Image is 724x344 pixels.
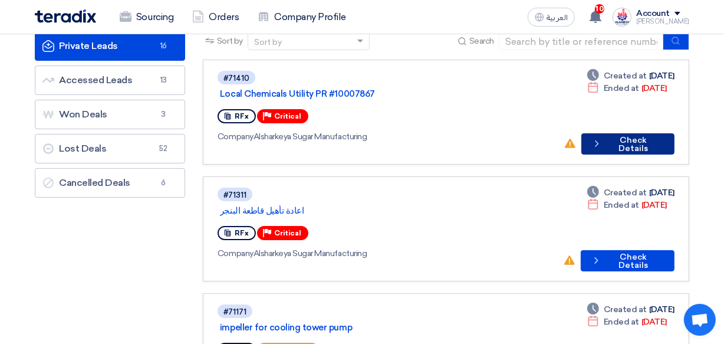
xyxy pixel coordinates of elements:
[581,250,675,271] button: Check Details
[223,308,246,316] div: #71171
[636,18,689,25] div: [PERSON_NAME]
[223,74,249,82] div: #71410
[587,70,674,82] div: [DATE]
[274,229,301,237] span: Critical
[595,4,604,14] span: 10
[499,32,664,50] input: Search by title or reference number
[684,304,716,336] div: Open chat
[35,65,185,95] a: Accessed Leads13
[156,177,170,189] span: 6
[220,89,515,99] a: Local Chemicals Utility PR #10007867
[604,303,647,316] span: Created at
[110,4,183,30] a: Sourcing
[183,4,248,30] a: Orders
[604,186,647,199] span: Created at
[218,130,554,143] div: Alsharkeya Sugar Manufacturing
[217,35,243,47] span: Sort by
[581,133,674,155] button: Check Details
[218,248,254,258] span: Company
[220,205,515,216] a: اعادة تأهيل قاطعة البنجر
[35,134,185,163] a: Lost Deals52
[156,74,170,86] span: 13
[587,186,674,199] div: [DATE]
[547,14,568,22] span: العربية
[35,31,185,61] a: Private Leads16
[587,316,667,328] div: [DATE]
[587,199,667,211] div: [DATE]
[235,112,249,120] span: RFx
[35,9,96,23] img: Teradix logo
[156,143,170,155] span: 52
[604,316,639,328] span: Ended at
[220,322,515,333] a: impeller for cooling tower pump
[218,132,254,142] span: Company
[528,8,575,27] button: العربية
[35,168,185,198] a: Cancelled Deals6
[604,82,639,94] span: Ended at
[156,40,170,52] span: 16
[156,109,170,120] span: 3
[35,100,185,129] a: Won Deals3
[469,35,494,47] span: Search
[636,9,670,19] div: Account
[604,70,647,82] span: Created at
[613,8,631,27] img: logo_1716797939112.PNG
[218,247,554,260] div: Alsharkeya Sugar Manufacturing
[223,191,246,199] div: #71311
[604,199,639,211] span: Ended at
[274,112,301,120] span: Critical
[587,303,674,316] div: [DATE]
[235,229,249,237] span: RFx
[587,82,667,94] div: [DATE]
[248,4,356,30] a: Company Profile
[254,36,282,48] div: Sort by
